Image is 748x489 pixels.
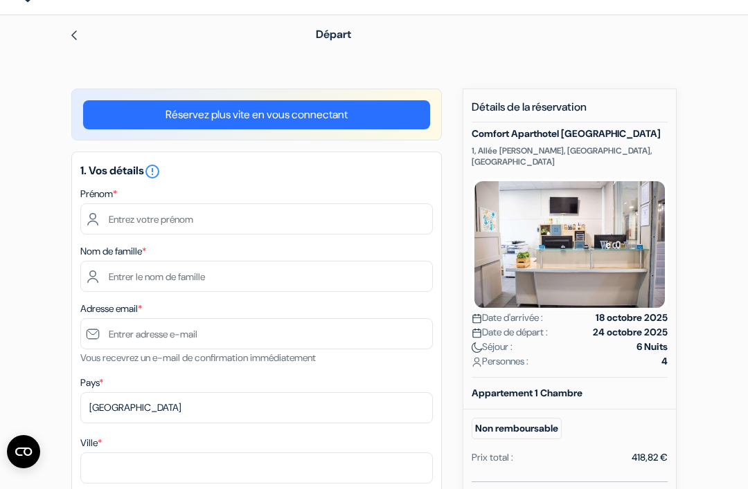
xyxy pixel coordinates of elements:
[83,100,430,129] a: Réservez plus vite en vous connectant
[472,418,562,439] small: Non remboursable
[472,357,482,367] img: user_icon.svg
[472,128,668,140] h5: Comfort Aparthotel [GEOGRAPHIC_DATA]
[472,145,668,167] p: 1, Allée [PERSON_NAME], [GEOGRAPHIC_DATA], [GEOGRAPHIC_DATA]
[80,203,433,234] input: Entrez votre prénom
[80,318,433,349] input: Entrer adresse e-mail
[472,313,482,324] img: calendar.svg
[144,163,161,178] a: error_outline
[472,342,482,353] img: moon.svg
[80,351,316,364] small: Vous recevrez un e-mail de confirmation immédiatement
[472,100,668,122] h5: Détails de la réservation
[144,163,161,180] i: error_outline
[636,340,668,354] strong: 6 Nuits
[80,244,146,259] label: Nom de famille
[596,311,668,325] strong: 18 octobre 2025
[632,450,668,465] div: 418,82 €
[80,163,433,180] h5: 1. Vos détails
[80,376,103,390] label: Pays
[661,354,668,369] strong: 4
[316,27,351,41] span: Départ
[472,328,482,338] img: calendar.svg
[80,261,433,292] input: Entrer le nom de famille
[80,302,142,316] label: Adresse email
[472,311,543,325] span: Date d'arrivée :
[593,325,668,340] strong: 24 octobre 2025
[472,325,548,340] span: Date de départ :
[472,340,513,354] span: Séjour :
[472,354,528,369] span: Personnes :
[80,187,117,201] label: Prénom
[69,30,80,41] img: left_arrow.svg
[7,435,40,468] button: CMP-Widget öffnen
[472,387,582,399] b: Appartement 1 Chambre
[472,450,513,465] div: Prix total :
[80,436,102,450] label: Ville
